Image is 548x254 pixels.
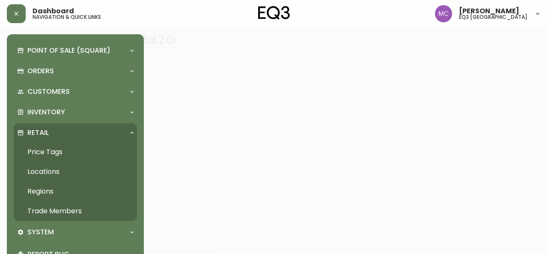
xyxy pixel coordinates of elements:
a: Trade Members [14,201,137,221]
img: 6dbdb61c5655a9a555815750a11666cc [435,5,452,22]
a: Locations [14,162,137,182]
a: Regions [14,182,137,201]
a: Price Tags [14,142,137,162]
div: System [14,223,137,242]
p: Customers [27,87,70,96]
h5: navigation & quick links [33,15,101,20]
div: Inventory [14,103,137,122]
div: Point of Sale (Square) [14,41,137,60]
div: Orders [14,62,137,81]
img: logo [258,6,290,20]
p: Point of Sale (Square) [27,46,110,55]
div: Retail [14,123,137,142]
div: Customers [14,82,137,101]
p: System [27,227,54,237]
span: Dashboard [33,8,74,15]
p: Orders [27,66,54,76]
p: Retail [27,128,49,137]
p: Inventory [27,108,65,117]
h5: eq3 [GEOGRAPHIC_DATA] [459,15,527,20]
span: [PERSON_NAME] [459,8,519,15]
